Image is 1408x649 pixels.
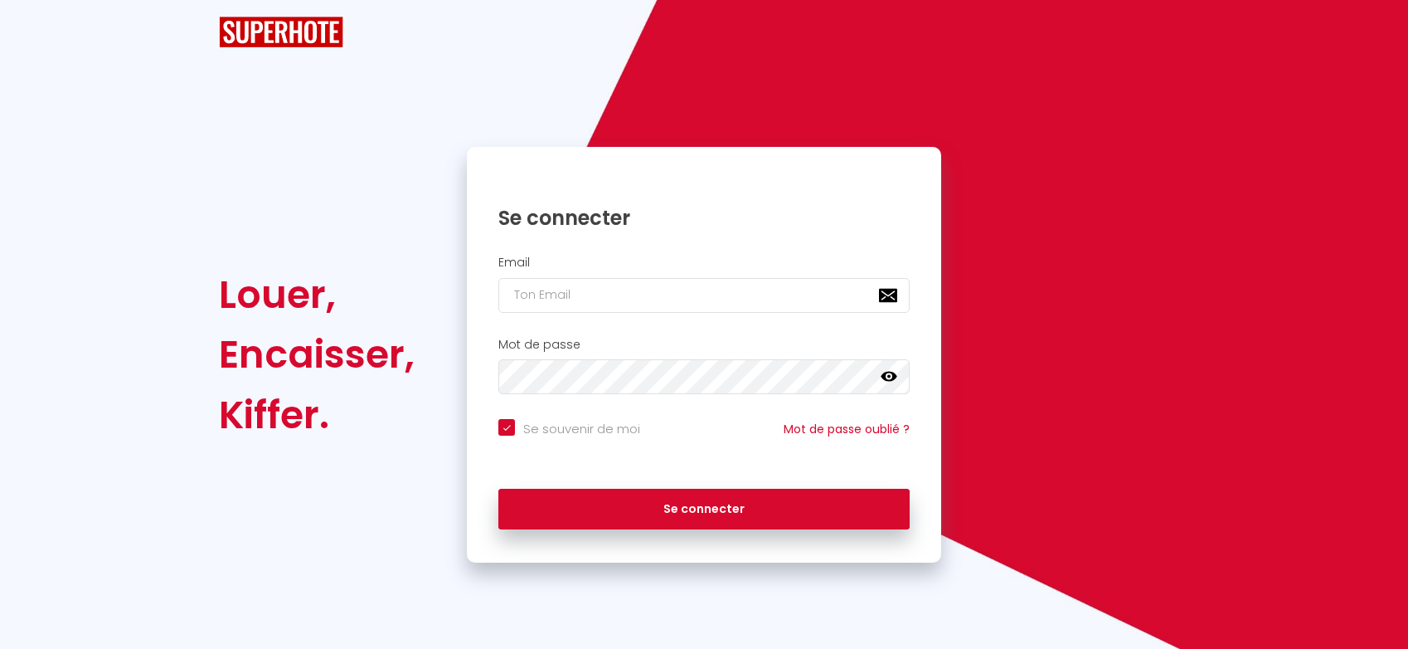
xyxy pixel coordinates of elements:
div: Louer, [219,265,415,324]
input: Ton Email [498,278,910,313]
button: Se connecter [498,489,910,530]
div: Encaisser, [219,324,415,384]
div: Kiffer. [219,385,415,445]
img: SuperHote logo [219,17,343,47]
h2: Email [498,256,910,270]
h2: Mot de passe [498,338,910,352]
a: Mot de passe oublié ? [784,421,910,437]
h1: Se connecter [498,205,910,231]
